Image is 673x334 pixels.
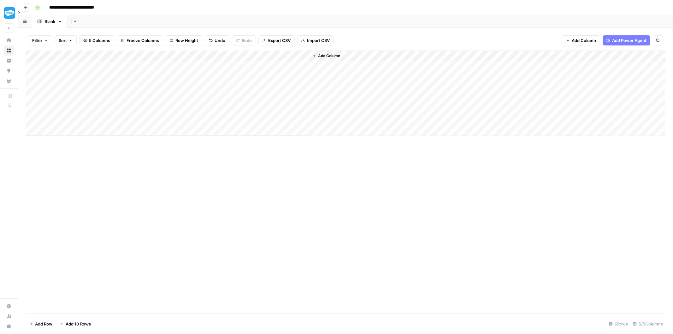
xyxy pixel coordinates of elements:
[310,52,343,60] button: Add Column
[612,37,646,44] span: Add Power Agent
[205,35,229,45] button: Undo
[28,35,52,45] button: Filter
[562,35,600,45] button: Add Column
[297,35,334,45] button: Import CSV
[4,321,14,331] button: Help + Support
[32,15,68,28] a: Blank
[56,319,95,329] button: Add 10 Rows
[4,56,14,66] a: Insights
[603,35,650,45] button: Add Power Agent
[89,37,110,44] span: 5 Columns
[55,35,77,45] button: Sort
[572,37,596,44] span: Add Column
[32,37,42,44] span: Filter
[26,319,56,329] button: Add Row
[79,35,114,45] button: 5 Columns
[215,37,225,44] span: Undo
[166,35,202,45] button: Row Height
[268,37,291,44] span: Export CSV
[232,35,256,45] button: Redo
[4,7,15,19] img: Twinkl Logo
[127,37,159,44] span: Freeze Columns
[44,18,55,25] div: Blank
[4,311,14,321] a: Usage
[4,76,14,86] a: Your Data
[242,37,252,44] span: Redo
[4,301,14,311] a: Settings
[258,35,295,45] button: Export CSV
[318,53,340,59] span: Add Column
[4,66,14,76] a: Opportunities
[4,45,14,56] a: Browse
[4,35,14,45] a: Home
[606,319,630,329] div: 6 Rows
[175,37,198,44] span: Row Height
[66,321,91,327] span: Add 10 Rows
[59,37,67,44] span: Sort
[117,35,163,45] button: Freeze Columns
[307,37,330,44] span: Import CSV
[4,5,14,21] button: Workspace: Twinkl
[35,321,52,327] span: Add Row
[630,319,665,329] div: 5/5 Columns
